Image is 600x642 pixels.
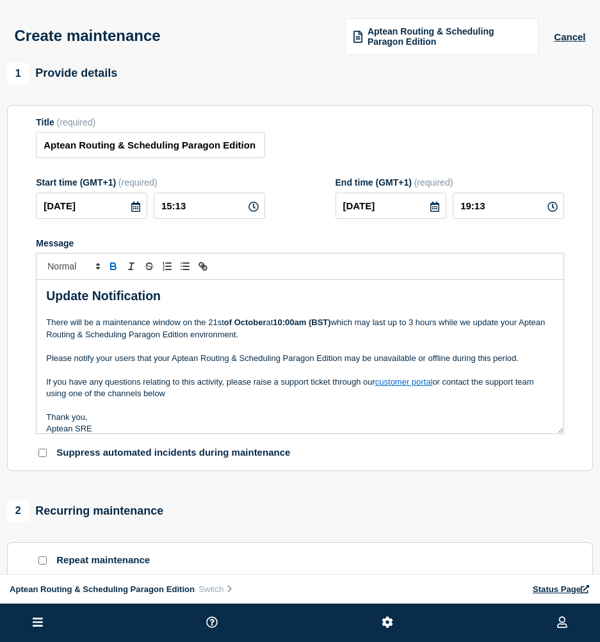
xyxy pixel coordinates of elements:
div: Message [36,280,564,433]
input: YYYY-MM-DD [336,193,447,219]
input: Title [36,132,264,158]
h1: Create maintenance [15,27,161,45]
div: Message [36,238,564,248]
strong: of October [224,317,266,327]
span: (required) [414,177,453,188]
a: customer portal [375,377,433,387]
p: If you have any questions relating to this activity, please raise a support ticket through our or... [46,376,554,400]
div: End time (GMT+1) [336,177,564,188]
input: Repeat maintenance [38,556,47,565]
p: Suppress automated incidents during maintenance [56,447,290,459]
span: Aptean Routing & Scheduling Paragon Edition [10,584,195,594]
span: 1 [7,63,29,84]
button: Toggle bulleted list [176,259,194,274]
input: Suppress automated incidents during maintenance [38,449,47,457]
div: Title [36,117,264,127]
button: Switch [195,584,238,595]
img: template icon [353,31,362,42]
button: Toggle bold text [104,259,122,274]
input: HH:MM [453,193,564,219]
button: Toggle strikethrough text [140,259,158,274]
button: Toggle link [194,259,212,274]
span: (required) [57,117,96,127]
p: Thank you, [46,412,554,423]
a: Status Page [533,584,590,594]
button: Cancel [554,31,585,42]
input: HH:MM [154,193,265,219]
button: Toggle italic text [122,259,140,274]
p: Please notify your users that your Aptean Routing & Scheduling Paragon Edition may be unavailable... [46,353,554,364]
span: Aptean Routing & Scheduling Paragon Edition [368,26,530,47]
strong: 10:00am (BST) [273,317,330,327]
div: Start time (GMT+1) [36,177,264,188]
strong: Update Notification [46,289,161,303]
span: (required) [118,177,158,188]
button: Toggle ordered list [158,259,176,274]
p: Repeat maintenance [56,554,150,566]
div: Recurring maintenance [7,500,163,522]
p: Aptean SRE [46,423,554,435]
input: YYYY-MM-DD [36,193,147,219]
span: Font size [42,259,104,274]
span: 2 [7,500,29,522]
div: Provide details [7,63,117,84]
p: There will be a maintenance window on the 21st at which may last up to 3 hours while we update yo... [46,317,554,341]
